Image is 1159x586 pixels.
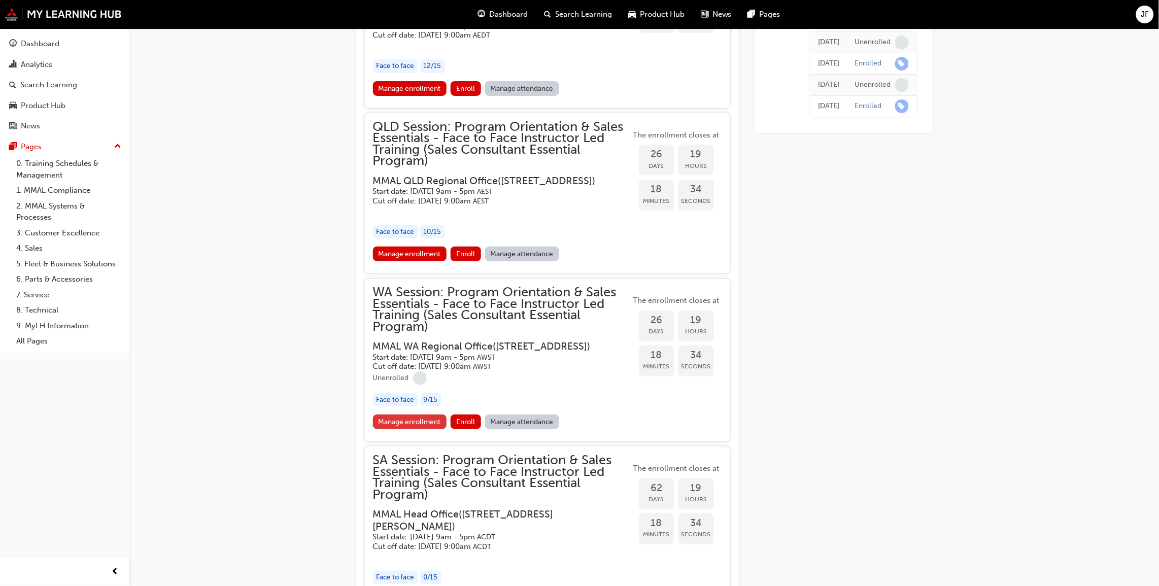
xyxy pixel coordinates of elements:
[373,455,631,500] span: SA Session: Program Orientation & Sales Essentials - Face to Face Instructor Led Training (Sales ...
[478,8,485,21] span: guage-icon
[12,225,125,241] a: 3. Customer Excellence
[469,4,536,25] a: guage-iconDashboard
[4,55,125,74] a: Analytics
[451,247,481,261] button: Enroll
[555,9,612,20] span: Search Learning
[373,175,615,187] h3: MMAL QLD Regional Office ( [STREET_ADDRESS] )
[373,247,447,261] a: Manage enrollment
[819,100,840,112] div: Mon Jan 13 2025 16:53:30 GMT+0800 (Australian Western Standard Time)
[855,37,891,47] div: Unenrolled
[855,80,891,89] div: Unenrolled
[489,9,528,20] span: Dashboard
[420,225,445,239] div: 10 / 15
[748,8,756,21] span: pages-icon
[12,240,125,256] a: 4. Sales
[895,35,909,49] span: learningRecordVerb_NONE-icon
[855,101,882,111] div: Enrolled
[473,31,491,40] span: Australian Eastern Daylight Time AEDT
[478,187,493,196] span: Australian Eastern Standard Time AEST
[639,494,674,505] span: Days
[373,373,409,383] div: Unenrolled
[12,302,125,318] a: 8. Technical
[12,333,125,349] a: All Pages
[693,4,740,25] a: news-iconNews
[678,529,714,540] span: Seconds
[485,247,560,261] a: Manage attendance
[12,318,125,334] a: 9. MyLH Information
[9,81,16,90] span: search-icon
[631,129,722,141] span: The enrollment closes at
[819,36,840,48] div: Mon Sep 08 2025 16:40:13 GMT+0800 (Australian Western Standard Time)
[114,140,121,153] span: up-icon
[12,156,125,183] a: 0. Training Schedules & Management
[373,532,615,542] h5: Start date: [DATE] 9am - 5pm
[855,58,882,68] div: Enrolled
[456,84,475,93] span: Enroll
[373,287,722,433] button: WA Session: Program Orientation & Sales Essentials - Face to Face Instructor Led Training (Sales ...
[678,326,714,337] span: Hours
[701,8,708,21] span: news-icon
[478,353,496,362] span: Australian Western Standard Time AWST
[21,38,59,50] div: Dashboard
[4,35,125,53] a: Dashboard
[9,60,17,70] span: chart-icon
[373,121,722,265] button: QLD Session: Program Orientation & Sales Essentials - Face to Face Instructor Led Training (Sales...
[544,8,551,21] span: search-icon
[12,198,125,225] a: 2. MMAL Systems & Processes
[895,99,909,113] span: learningRecordVerb_ENROLL-icon
[712,9,732,20] span: News
[620,4,693,25] a: car-iconProduct Hub
[678,494,714,505] span: Hours
[373,81,447,96] a: Manage enrollment
[639,361,674,372] span: Minutes
[12,256,125,272] a: 5. Fleet & Business Solutions
[373,30,615,40] h5: Cut off date: [DATE] 9:00am
[678,315,714,326] span: 19
[413,371,427,385] span: learningRecordVerb_NONE-icon
[373,571,418,584] div: Face to face
[420,393,441,407] div: 9 / 15
[112,566,119,578] span: prev-icon
[373,340,615,352] h3: MMAL WA Regional Office ( [STREET_ADDRESS] )
[420,59,445,73] div: 12 / 15
[485,415,560,429] a: Manage attendance
[478,533,496,541] span: Australian Central Daylight Time ACDT
[640,9,685,20] span: Product Hub
[1136,6,1154,23] button: JF
[760,9,780,20] span: Pages
[639,184,674,195] span: 18
[9,122,17,131] span: news-icon
[473,542,492,551] span: Australian Central Daylight Time ACDT
[639,195,674,207] span: Minutes
[4,137,125,156] button: Pages
[678,350,714,361] span: 34
[12,287,125,303] a: 7. Service
[5,8,122,21] img: mmal
[678,195,714,207] span: Seconds
[12,271,125,287] a: 6. Parts & Accessories
[9,101,17,111] span: car-icon
[373,353,615,362] h5: Start date: [DATE] 9am - 5pm
[740,4,789,25] a: pages-iconPages
[451,415,481,429] button: Enroll
[373,196,615,206] h5: Cut off date: [DATE] 9:00am
[485,81,560,96] a: Manage attendance
[628,8,636,21] span: car-icon
[373,59,418,73] div: Face to face
[456,418,475,426] span: Enroll
[373,508,615,532] h3: MMAL Head Office ( [STREET_ADDRESS][PERSON_NAME] )
[639,160,674,172] span: Days
[895,78,909,91] span: learningRecordVerb_NONE-icon
[373,393,418,407] div: Face to face
[639,529,674,540] span: Minutes
[4,117,125,135] a: News
[9,143,17,152] span: pages-icon
[373,415,447,429] a: Manage enrollment
[678,361,714,372] span: Seconds
[373,542,615,551] h5: Cut off date: [DATE] 9:00am
[639,350,674,361] span: 18
[373,225,418,239] div: Face to face
[639,149,674,160] span: 26
[678,149,714,160] span: 19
